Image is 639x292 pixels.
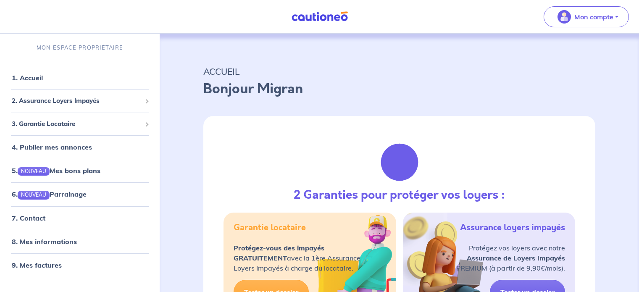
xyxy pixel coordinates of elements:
[234,243,360,273] p: avec la 1ère Assurance Loyers Impayés à charge du locataire.
[203,64,595,79] p: ACCUEIL
[3,210,156,226] div: 7. Contact
[456,243,565,273] p: Protégez vos loyers avec notre PREMIUM (à partir de 9,90€/mois).
[12,119,142,129] span: 3. Garantie Locataire
[574,12,613,22] p: Mon compte
[3,93,156,109] div: 2. Assurance Loyers Impayés
[12,261,62,269] a: 9. Mes factures
[37,44,123,52] p: MON ESPACE PROPRIÉTAIRE
[3,233,156,250] div: 8. Mes informations
[3,162,156,179] div: 5.NOUVEAUMes bons plans
[12,74,43,82] a: 1. Accueil
[12,143,92,151] a: 4. Publier mes annonces
[3,257,156,274] div: 9. Mes factures
[3,69,156,86] div: 1. Accueil
[377,139,422,185] img: justif-loupe
[460,223,565,233] h5: Assurance loyers impayés
[12,166,100,175] a: 5.NOUVEAUMes bons plans
[294,188,505,203] h3: 2 Garanties pour protéger vos loyers :
[544,6,629,27] button: illu_account_valid_menu.svgMon compte
[12,214,45,222] a: 7. Contact
[12,190,87,198] a: 6.NOUVEAUParrainage
[12,96,142,106] span: 2. Assurance Loyers Impayés
[12,237,77,246] a: 8. Mes informations
[467,254,565,262] strong: Assurance de Loyers Impayés
[203,79,595,99] p: Bonjour Migran
[234,244,324,262] strong: Protégez-vous des impayés GRATUITEMENT
[234,223,306,233] h5: Garantie locataire
[288,11,351,22] img: Cautioneo
[3,116,156,132] div: 3. Garantie Locataire
[3,186,156,203] div: 6.NOUVEAUParrainage
[557,10,571,24] img: illu_account_valid_menu.svg
[3,139,156,155] div: 4. Publier mes annonces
